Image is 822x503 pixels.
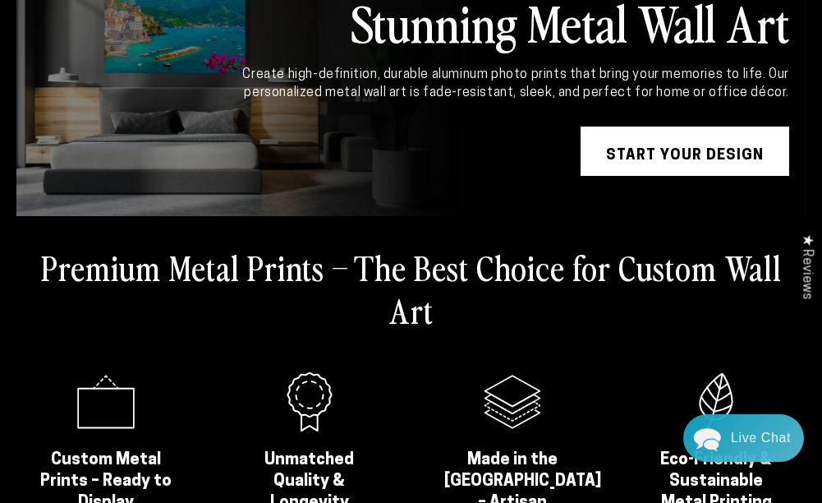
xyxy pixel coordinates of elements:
div: Click to open Judge.me floating reviews tab [791,221,822,312]
div: Create high-definition, durable aluminum photo prints that bring your memories to life. Our perso... [193,66,789,103]
div: Chat widget toggle [683,414,804,462]
a: START YOUR DESIGN [581,127,789,176]
div: Contact Us Directly [731,414,791,462]
h2: Premium Metal Prints – The Best Choice for Custom Wall Art [16,246,806,331]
